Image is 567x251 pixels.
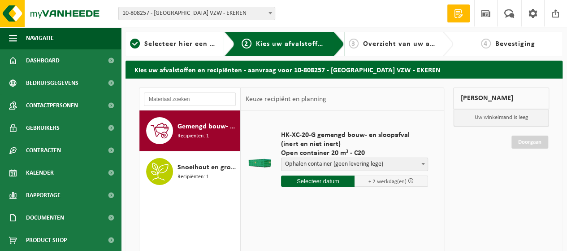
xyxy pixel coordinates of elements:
[130,39,217,49] a: 1Selecteer hier een vestiging
[349,39,359,48] span: 3
[118,7,275,20] span: 10-808257 - ANTWERP INTERNATIONAL SCHOOL VZW - EKEREN
[126,61,563,78] h2: Kies uw afvalstoffen en recipiënten - aanvraag voor 10-808257 - [GEOGRAPHIC_DATA] VZW - EKEREN
[368,179,407,185] span: + 2 werkdag(en)
[481,39,491,48] span: 4
[26,72,78,94] span: Bedrijfsgegevens
[26,94,78,117] span: Contactpersonen
[26,49,60,72] span: Dashboard
[130,39,140,48] span: 1
[453,88,549,109] div: [PERSON_NAME]
[139,151,240,192] button: Snoeihout en groenafval Ø < 12 cm Recipiënten: 1
[26,162,54,184] span: Kalender
[495,40,535,48] span: Bevestiging
[119,7,275,20] span: 10-808257 - ANTWERP INTERNATIONAL SCHOOL VZW - EKEREN
[281,149,428,158] span: Open container 20 m³ - C20
[177,162,238,173] span: Snoeihout en groenafval Ø < 12 cm
[26,117,60,139] span: Gebruikers
[242,39,251,48] span: 2
[281,158,428,171] span: Ophalen container (geen levering lege)
[26,139,61,162] span: Contracten
[139,110,240,151] button: Gemengd bouw- en sloopafval (inert en niet inert) Recipiënten: 1
[511,136,548,149] a: Doorgaan
[26,184,61,207] span: Rapportage
[454,109,549,126] p: Uw winkelmand is leeg
[144,92,236,106] input: Materiaal zoeken
[177,121,238,132] span: Gemengd bouw- en sloopafval (inert en niet inert)
[144,40,241,48] span: Selecteer hier een vestiging
[26,27,54,49] span: Navigatie
[177,132,209,141] span: Recipiënten: 1
[241,88,330,110] div: Keuze recipiënt en planning
[26,207,64,229] span: Documenten
[256,40,379,48] span: Kies uw afvalstoffen en recipiënten
[363,40,458,48] span: Overzicht van uw aanvraag
[281,176,355,187] input: Selecteer datum
[281,131,428,149] span: HK-XC-20-G gemengd bouw- en sloopafval (inert en niet inert)
[177,173,209,181] span: Recipiënten: 1
[281,158,428,171] span: Ophalen container (geen levering lege)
